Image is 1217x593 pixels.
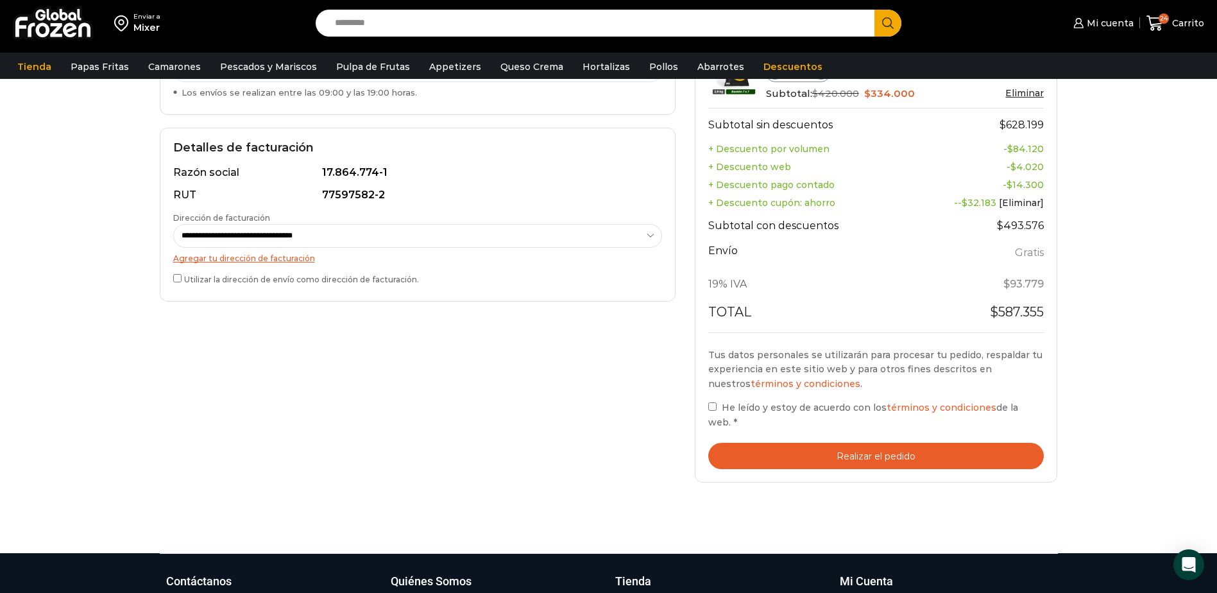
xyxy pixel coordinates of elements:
[173,188,320,203] div: RUT
[840,67,871,80] bdi: 2.100
[812,87,818,99] span: $
[999,197,1044,209] a: [Eliminar]
[1000,119,1044,131] bdi: 628.199
[1169,17,1204,30] span: Carrito
[330,55,416,79] a: Pulpa de Frutas
[1007,179,1012,191] span: $
[708,270,912,299] th: 19% IVA
[708,176,912,194] th: + Descuento pago contado
[990,304,998,320] span: $
[751,378,860,390] a: términos y condiciones
[133,21,160,34] div: Mixer
[708,241,912,270] th: Envío
[166,573,232,590] h3: Contáctanos
[887,402,996,413] a: términos y condiciones
[1007,143,1044,155] bdi: 84.120
[173,87,662,99] div: Los envíos se realizan entre las 09:00 y las 19:00 horas.
[962,197,996,209] span: 32.183
[322,166,654,180] div: 17.864.774-1
[133,12,160,21] div: Enviar a
[812,87,859,99] bdi: 420.000
[142,55,207,79] a: Camarones
[114,12,133,34] img: address-field-icon.svg
[1005,87,1044,99] a: Eliminar
[1007,143,1013,155] span: $
[576,55,636,79] a: Hortalizas
[64,55,135,79] a: Papas Fritas
[912,194,1044,212] td: --
[708,299,912,332] th: Total
[708,158,912,176] th: + Descuento web
[173,141,662,155] h2: Detalles de facturación
[766,87,1044,101] div: Subtotal:
[757,55,829,79] a: Descuentos
[708,194,912,212] th: + Descuento cupón: ahorro
[997,219,1044,232] bdi: 493.576
[1010,161,1016,173] span: $
[912,140,1044,158] td: -
[214,55,323,79] a: Pescados y Mariscos
[990,304,1044,320] bdi: 587.355
[643,55,685,79] a: Pollos
[173,166,320,180] div: Razón social
[173,254,315,263] a: Agregar tu dirección de facturación
[391,573,472,590] h3: Quiénes Somos
[1070,10,1133,36] a: Mi cuenta
[874,67,880,80] span: $
[1084,17,1134,30] span: Mi cuenta
[1159,13,1169,24] span: 24
[962,197,967,209] span: $
[423,55,488,79] a: Appetizers
[173,224,662,248] select: Dirección de facturación
[494,55,570,79] a: Queso Crema
[708,212,912,241] th: Subtotal con descuentos
[173,274,182,282] input: Utilizar la dirección de envío como dirección de facturación.
[691,55,751,79] a: Abarrotes
[1146,8,1204,39] a: 24 Carrito
[708,108,912,140] th: Subtotal sin descuentos
[173,212,662,247] label: Dirección de facturación
[11,55,58,79] a: Tienda
[1003,278,1010,290] span: $
[1010,161,1044,173] bdi: 4.020
[840,67,846,80] span: $
[173,271,662,285] label: Utilizar la dirección de envío como dirección de facturación.
[864,87,915,99] bdi: 334.000
[912,176,1044,194] td: -
[733,417,737,428] abbr: requerido
[708,402,717,411] input: He leído y estoy de acuerdo con lostérminos y condicionesde la web. *
[997,219,1003,232] span: $
[708,402,1018,427] span: He leído y estoy de acuerdo con los de la web.
[1003,278,1044,290] span: 93.779
[1000,119,1006,131] span: $
[874,67,906,80] bdi: 1.670
[708,443,1044,469] button: Realizar el pedido
[1007,179,1044,191] bdi: 14.300
[708,140,912,158] th: + Descuento por volumen
[322,188,654,203] div: 77597582-2
[615,573,651,590] h3: Tienda
[1015,244,1044,262] label: Gratis
[912,158,1044,176] td: -
[840,573,893,590] h3: Mi Cuenta
[864,87,871,99] span: $
[708,348,1044,391] p: Tus datos personales se utilizarán para procesar tu pedido, respaldar tu experiencia en este siti...
[874,10,901,37] button: Search button
[1173,549,1204,580] div: Open Intercom Messenger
